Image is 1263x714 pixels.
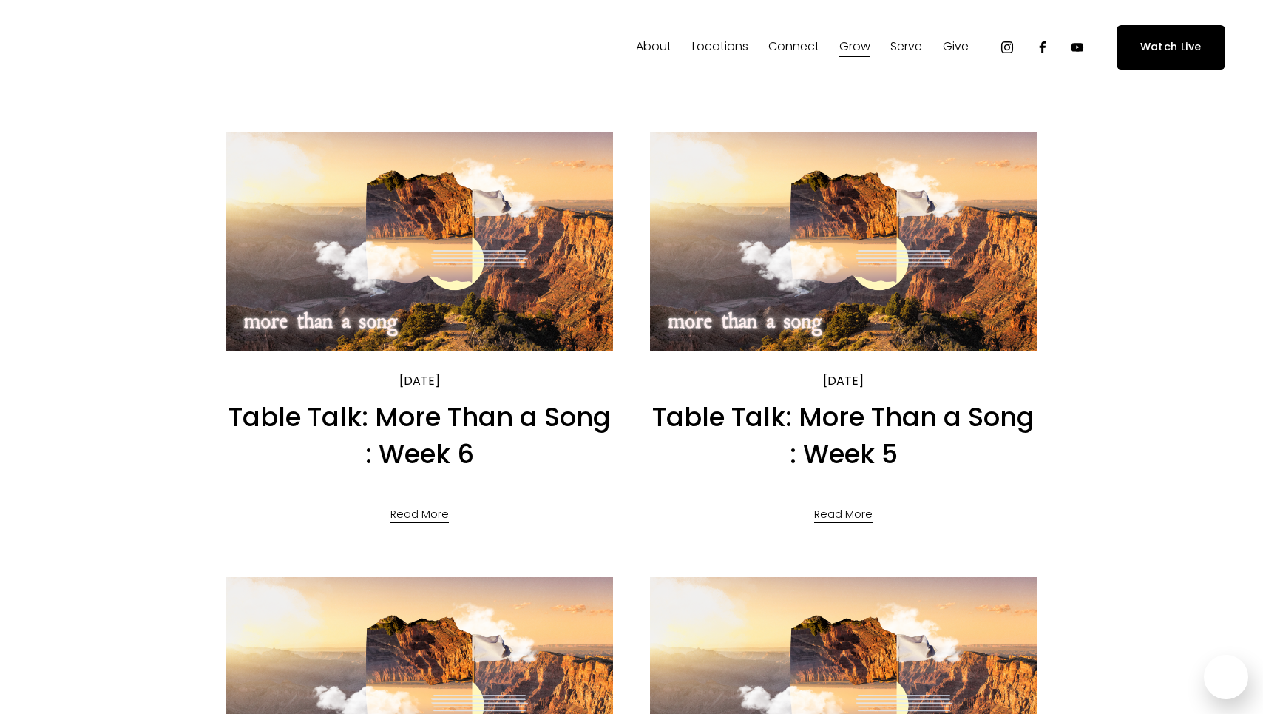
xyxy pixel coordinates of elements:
[839,36,870,58] span: Grow
[692,36,748,58] span: Locations
[224,132,615,353] img: Table Talk: More Than a Song : Week 6
[823,374,864,388] time: [DATE]
[1117,25,1225,69] a: Watch Live
[652,399,1035,471] a: Table Talk: More Than a Song : Week 5
[890,36,922,59] a: folder dropdown
[636,36,671,59] a: folder dropdown
[692,36,748,59] a: folder dropdown
[890,36,922,58] span: Serve
[943,36,969,59] a: folder dropdown
[814,494,873,525] a: Read More
[636,36,671,58] span: About
[228,399,611,471] a: Table Talk: More Than a Song : Week 6
[1070,40,1085,55] a: YouTube
[399,374,440,388] time: [DATE]
[839,36,870,59] a: folder dropdown
[38,33,244,62] img: Fellowship Memphis
[648,132,1039,353] img: Table Talk: More Than a Song : Week 5
[943,36,969,58] span: Give
[1035,40,1050,55] a: Facebook
[1000,40,1015,55] a: Instagram
[768,36,819,58] span: Connect
[390,494,449,525] a: Read More
[768,36,819,59] a: folder dropdown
